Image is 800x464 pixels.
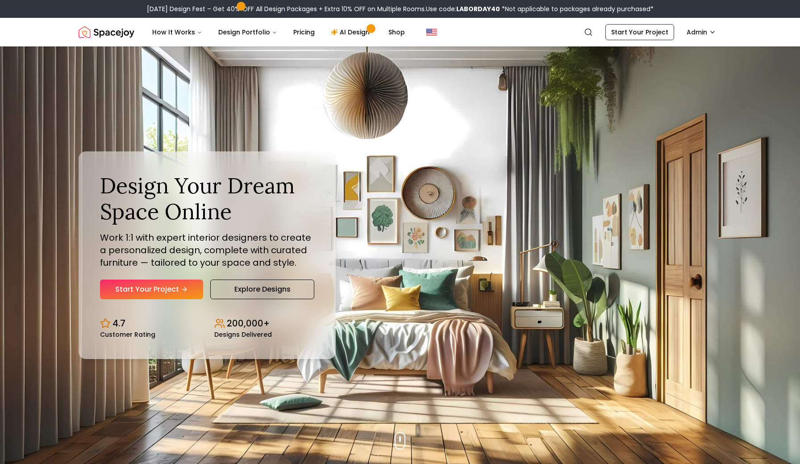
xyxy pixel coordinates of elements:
button: Design Portfolio [211,23,284,41]
img: United States [426,27,437,38]
a: Pricing [286,23,322,41]
a: Explore Designs [210,280,314,299]
small: Designs Delivered [214,331,272,338]
span: Use code: [426,4,500,13]
div: Design stats [100,310,314,338]
a: Start Your Project [605,24,674,40]
p: Work 1:1 with expert interior designers to create a personalized design, complete with curated fu... [100,231,314,269]
img: Spacejoy Logo [79,23,134,41]
h1: Design Your Dream Space Online [100,173,314,224]
button: Admin [681,24,721,40]
a: AI Design [324,23,379,41]
a: Start Your Project [100,280,203,299]
span: *Not applicable to packages already purchased* [500,4,654,13]
a: Shop [381,23,412,41]
b: LABORDAY40 [456,4,500,13]
button: How It Works [145,23,209,41]
p: 200,000+ [227,317,270,330]
small: Customer Rating [100,331,155,338]
div: [DATE] Design Fest – Get 40% OFF All Design Packages + Extra 10% OFF on Multiple Rooms. [147,4,654,13]
p: 4.7 [112,317,125,330]
nav: Main [145,23,412,41]
nav: Global [79,18,721,46]
a: Spacejoy [79,23,134,41]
